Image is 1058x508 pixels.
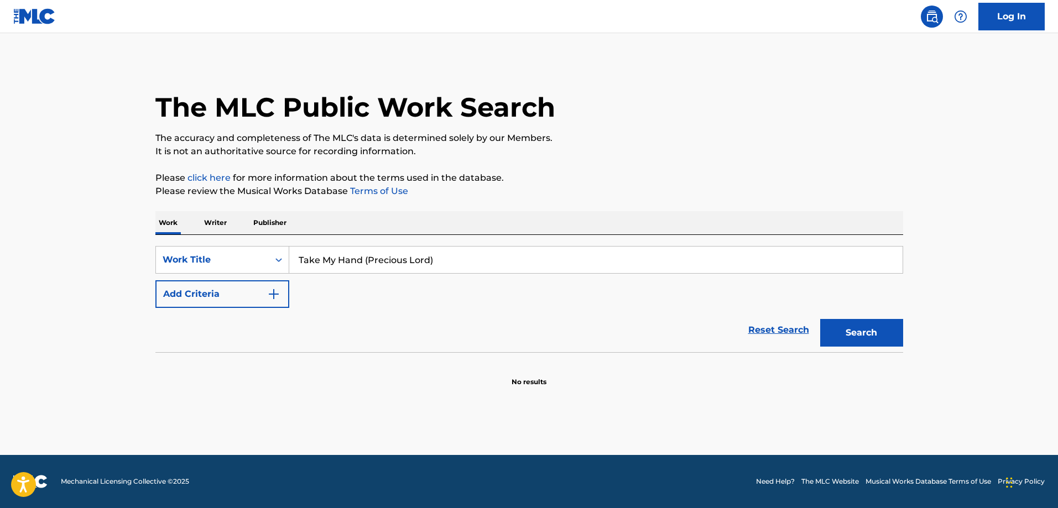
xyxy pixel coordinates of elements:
[163,253,262,266] div: Work Title
[756,476,795,486] a: Need Help?
[155,91,555,124] h1: The MLC Public Work Search
[950,6,972,28] div: Help
[921,6,943,28] a: Public Search
[155,185,903,198] p: Please review the Musical Works Database
[201,211,230,234] p: Writer
[155,246,903,352] form: Search Form
[512,364,546,387] p: No results
[978,3,1045,30] a: Log In
[13,8,56,24] img: MLC Logo
[348,186,408,196] a: Terms of Use
[998,476,1045,486] a: Privacy Policy
[155,280,289,308] button: Add Criteria
[267,287,280,301] img: 9d2ae6d4665cec9f34b9.svg
[1006,466,1013,499] div: Drag
[1003,455,1058,508] iframe: Chat Widget
[155,145,903,158] p: It is not an authoritative source for recording information.
[155,211,181,234] p: Work
[13,475,48,488] img: logo
[743,318,815,342] a: Reset Search
[954,10,967,23] img: help
[61,476,189,486] span: Mechanical Licensing Collective © 2025
[820,319,903,347] button: Search
[801,476,859,486] a: The MLC Website
[250,211,290,234] p: Publisher
[187,172,231,183] a: click here
[155,171,903,185] p: Please for more information about the terms used in the database.
[155,132,903,145] p: The accuracy and completeness of The MLC's data is determined solely by our Members.
[925,10,939,23] img: search
[866,476,991,486] a: Musical Works Database Terms of Use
